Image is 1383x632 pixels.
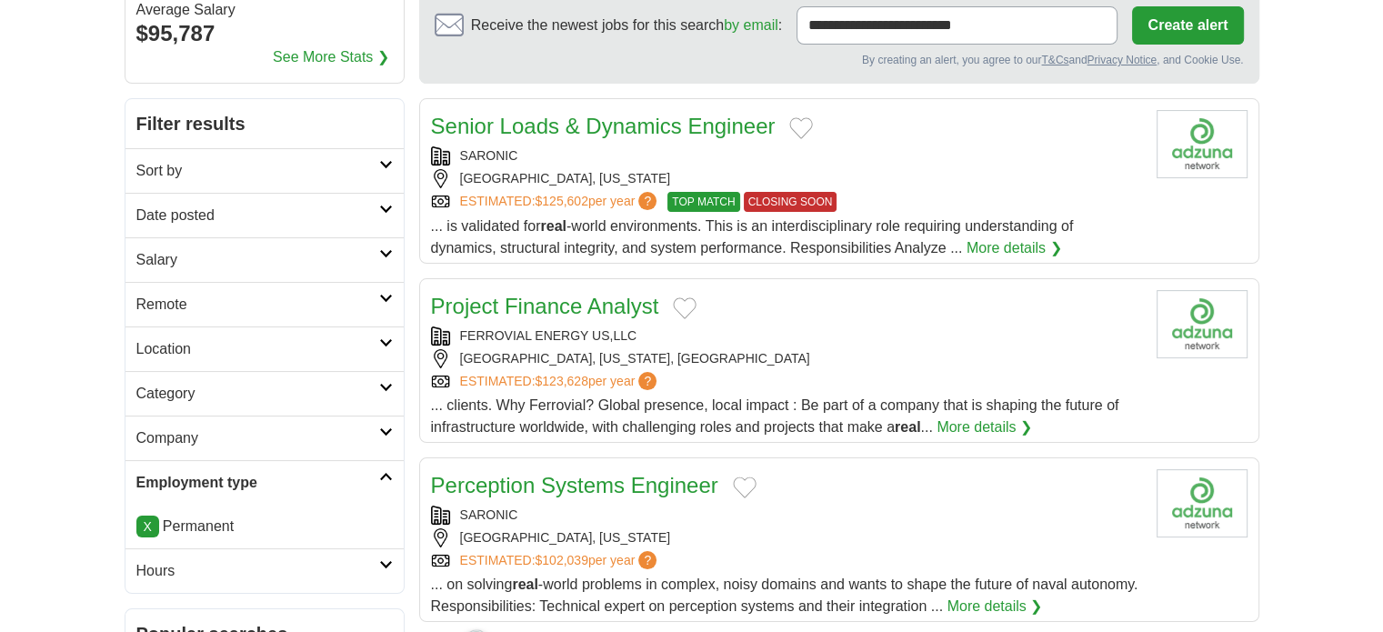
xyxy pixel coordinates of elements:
[947,596,1043,617] a: More details ❯
[535,553,587,567] span: $102,039
[638,192,656,210] span: ?
[667,192,739,212] span: TOP MATCH
[1157,290,1248,358] img: Company logo
[460,192,661,212] a: ESTIMATED:$125,602per year?
[1132,6,1243,45] button: Create alert
[431,169,1142,188] div: [GEOGRAPHIC_DATA], [US_STATE]
[136,160,379,182] h2: Sort by
[136,3,393,17] div: Average Salary
[638,372,656,390] span: ?
[125,193,404,237] a: Date posted
[136,560,379,582] h2: Hours
[125,282,404,326] a: Remote
[136,338,379,360] h2: Location
[136,17,393,50] div: $95,787
[460,372,661,391] a: ESTIMATED:$123,628per year?
[136,472,379,494] h2: Employment type
[512,577,537,592] strong: real
[125,237,404,282] a: Salary
[1087,54,1157,66] a: Privacy Notice
[431,114,776,138] a: Senior Loads & Dynamics Engineer
[431,218,1074,256] span: ... is validated for -world environments. This is an interdisciplinary role requiring understandi...
[535,194,587,208] span: $125,602
[431,473,718,497] a: Perception Systems Engineer
[724,17,778,33] a: by email
[431,146,1142,166] div: SARONIC
[125,548,404,593] a: Hours
[967,237,1062,259] a: More details ❯
[431,294,659,318] a: Project Finance Analyst
[638,551,656,569] span: ?
[1041,54,1068,66] a: T&Cs
[1157,110,1248,178] img: Company logo
[540,218,566,234] strong: real
[431,506,1142,525] div: SARONIC
[125,371,404,416] a: Category
[125,99,404,148] h2: Filter results
[136,205,379,226] h2: Date posted
[431,528,1142,547] div: [GEOGRAPHIC_DATA], [US_STATE]
[136,383,379,405] h2: Category
[789,117,813,139] button: Add to favorite jobs
[435,52,1244,68] div: By creating an alert, you agree to our and , and Cookie Use.
[895,419,920,435] strong: real
[125,460,404,505] a: Employment type
[673,297,697,319] button: Add to favorite jobs
[1157,469,1248,537] img: Company logo
[431,577,1138,614] span: ... on solving -world problems in complex, noisy domains and wants to shape the future of naval a...
[431,349,1142,368] div: [GEOGRAPHIC_DATA], [US_STATE], [GEOGRAPHIC_DATA]
[136,249,379,271] h2: Salary
[535,374,587,388] span: $123,628
[431,326,1142,346] div: FERROVIAL ENERGY US,LLC
[125,326,404,371] a: Location
[431,397,1119,435] span: ... clients. Why Ferrovial? Global presence, local impact : Be part of a company that is shaping ...
[136,516,393,537] li: Permanent
[273,46,389,68] a: See More Stats ❯
[125,148,404,193] a: Sort by
[937,416,1032,438] a: More details ❯
[136,516,159,537] a: X
[136,427,379,449] h2: Company
[733,477,757,498] button: Add to favorite jobs
[136,294,379,316] h2: Remote
[744,192,837,212] span: CLOSING SOON
[471,15,782,36] span: Receive the newest jobs for this search :
[125,416,404,460] a: Company
[460,551,661,570] a: ESTIMATED:$102,039per year?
